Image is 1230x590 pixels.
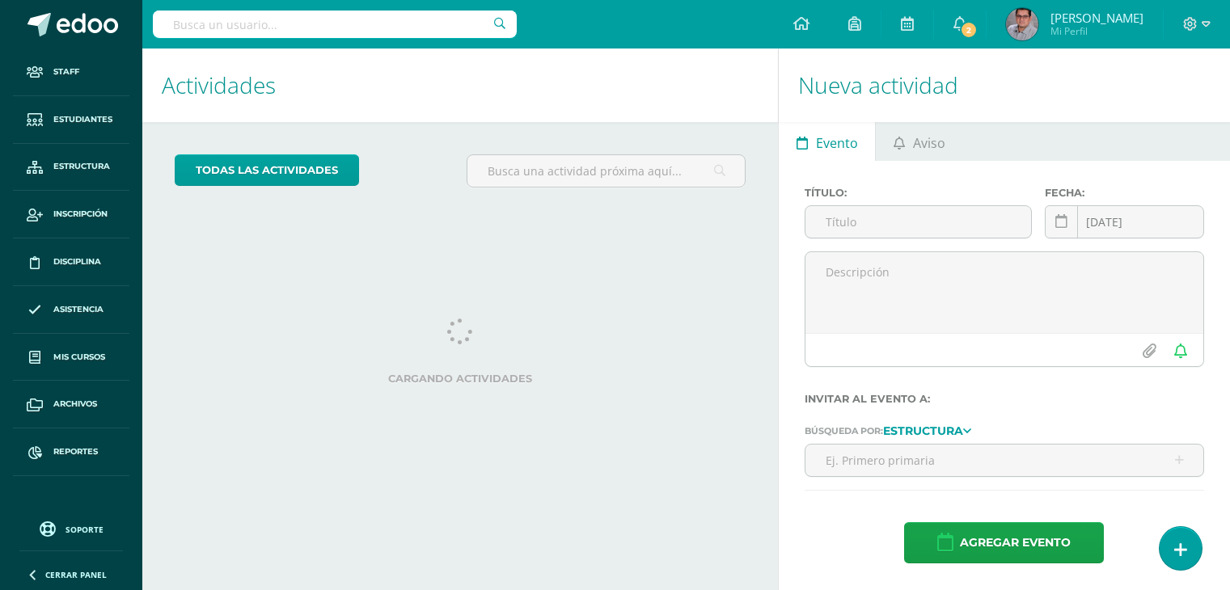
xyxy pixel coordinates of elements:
span: Mi Perfil [1050,24,1143,38]
a: Archivos [13,381,129,428]
input: Busca un usuario... [153,11,517,38]
label: Fecha: [1045,187,1204,199]
span: Mis cursos [53,351,105,364]
span: Estudiantes [53,113,112,126]
h1: Actividades [162,48,759,122]
span: Reportes [53,445,98,458]
span: Cerrar panel [45,569,107,580]
span: Asistencia [53,303,104,316]
span: [PERSON_NAME] [1050,10,1143,26]
a: Inscripción [13,191,129,238]
a: Reportes [13,428,129,476]
span: Aviso [913,124,945,162]
strong: Estructura [883,424,963,438]
span: Soporte [66,524,104,535]
span: Disciplina [53,255,101,268]
a: Estructura [13,144,129,192]
a: Soporte [19,517,123,539]
span: Archivos [53,398,97,411]
span: Evento [816,124,858,162]
label: Título: [805,187,1033,199]
input: Título [805,206,1032,238]
a: Aviso [876,122,962,161]
a: todas las Actividades [175,154,359,186]
a: Disciplina [13,238,129,286]
img: 49bf2ad755169fddcb80e080fcae1ab8.png [1006,8,1038,40]
label: Cargando actividades [175,373,746,385]
a: Estudiantes [13,96,129,144]
button: Agregar evento [904,522,1104,563]
label: Invitar al evento a: [805,393,1204,405]
a: Evento [779,122,875,161]
span: Agregar evento [960,523,1071,563]
span: Staff [53,65,79,78]
span: Estructura [53,160,110,173]
span: 2 [960,21,978,39]
a: Estructura [883,424,971,436]
a: Staff [13,48,129,96]
span: Inscripción [53,208,108,221]
a: Mis cursos [13,334,129,381]
input: Busca una actividad próxima aquí... [467,155,745,187]
input: Fecha de entrega [1046,206,1203,238]
input: Ej. Primero primaria [805,445,1203,476]
h1: Nueva actividad [798,48,1211,122]
a: Asistencia [13,286,129,334]
span: Búsqueda por: [805,425,883,436]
